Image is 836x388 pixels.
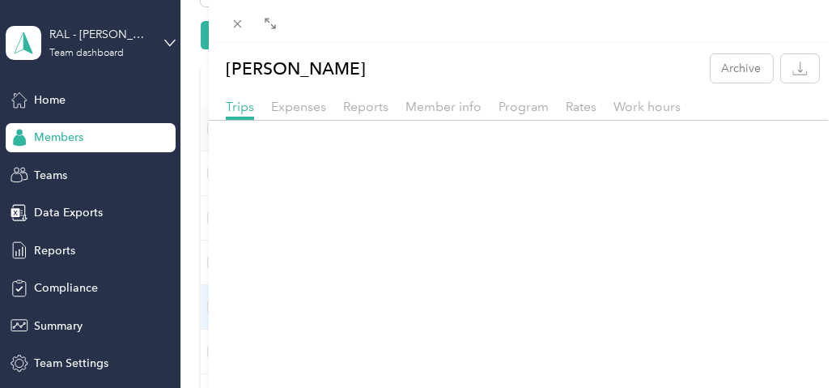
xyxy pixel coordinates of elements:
span: Rates [566,99,596,114]
span: Trips [226,99,254,114]
span: Reports [343,99,388,114]
button: Archive [711,54,773,83]
p: [PERSON_NAME] [226,54,366,83]
iframe: Everlance-gr Chat Button Frame [745,297,836,388]
span: Program [499,99,549,114]
span: Member info [405,99,482,114]
span: Work hours [613,99,681,114]
span: Expenses [271,99,326,114]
